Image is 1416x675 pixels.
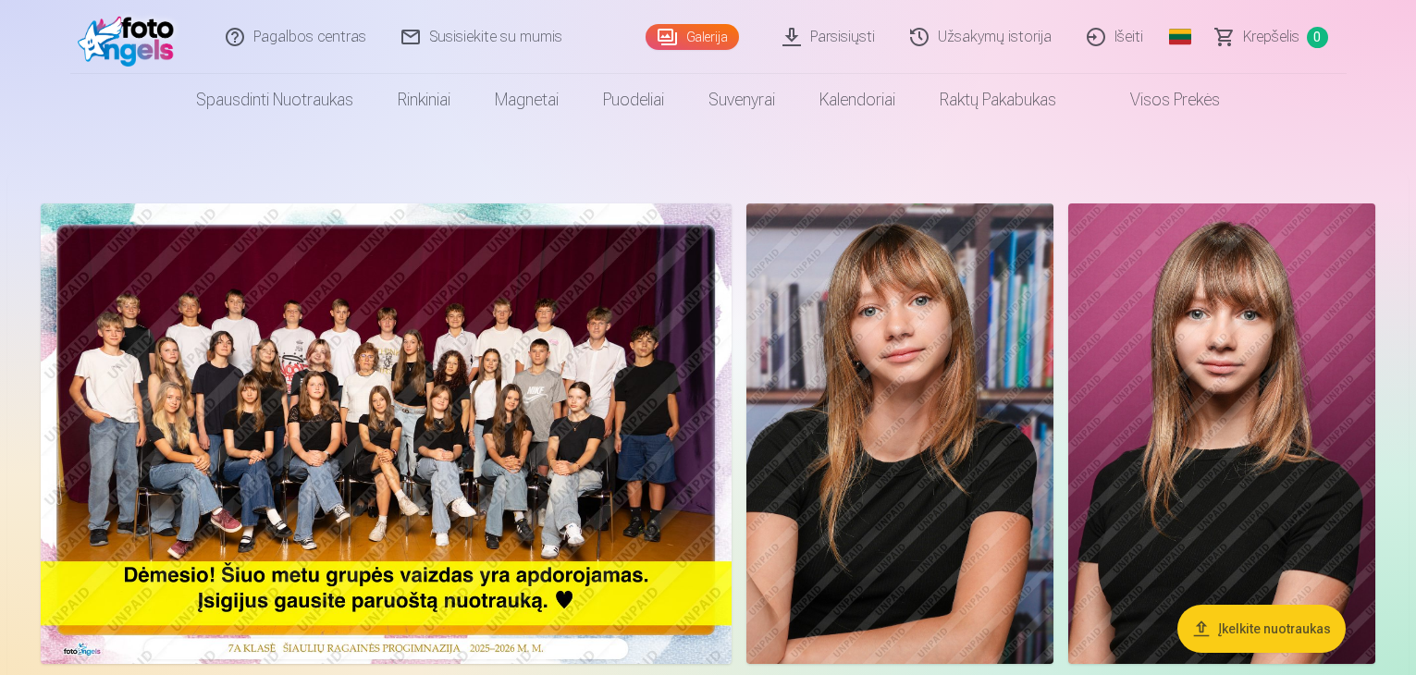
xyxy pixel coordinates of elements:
a: Magnetai [473,74,581,126]
a: Visos prekės [1078,74,1242,126]
img: /fa2 [78,7,184,67]
a: Galerija [646,24,739,50]
button: Įkelkite nuotraukas [1177,605,1346,653]
span: Krepšelis [1243,26,1299,48]
a: Rinkiniai [376,74,473,126]
a: Suvenyrai [686,74,797,126]
a: Kalendoriai [797,74,917,126]
a: Spausdinti nuotraukas [174,74,376,126]
span: 0 [1307,27,1328,48]
a: Puodeliai [581,74,686,126]
a: Raktų pakabukas [917,74,1078,126]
